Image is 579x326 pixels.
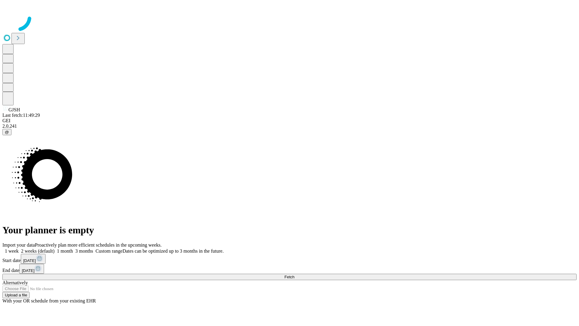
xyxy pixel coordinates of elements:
[19,264,44,274] button: [DATE]
[8,107,20,112] span: GJSH
[21,248,55,254] span: 2 weeks (default)
[2,129,11,135] button: @
[2,118,577,123] div: GEI
[284,275,294,279] span: Fetch
[2,254,577,264] div: Start date
[5,130,9,134] span: @
[2,292,30,298] button: Upload a file
[2,113,40,118] span: Last fetch: 11:49:29
[2,123,577,129] div: 2.0.241
[2,242,35,248] span: Import your data
[5,248,19,254] span: 1 week
[2,298,96,303] span: With your OR schedule from your existing EHR
[21,254,46,264] button: [DATE]
[96,248,122,254] span: Custom range
[23,258,36,263] span: [DATE]
[35,242,162,248] span: Proactively plan more efficient schedules in the upcoming weeks.
[2,225,577,236] h1: Your planner is empty
[22,268,34,273] span: [DATE]
[2,274,577,280] button: Fetch
[75,248,93,254] span: 3 months
[57,248,73,254] span: 1 month
[2,264,577,274] div: End date
[2,280,28,285] span: Alternatively
[122,248,223,254] span: Dates can be optimized up to 3 months in the future.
